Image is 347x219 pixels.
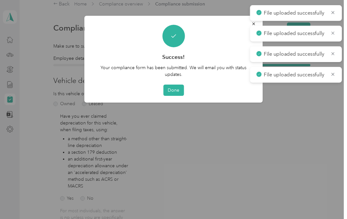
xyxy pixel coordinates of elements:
button: Done [163,85,184,96]
p: File uploaded successfully [264,50,326,58]
p: File uploaded successfully [264,71,326,79]
p: File uploaded successfully [264,9,326,17]
p: Your compliance form has been submitted. We will email you with status updates. [93,64,254,78]
iframe: Everlance-gr Chat Button Frame [311,183,347,219]
p: File uploaded successfully [264,30,326,38]
h3: Success! [162,53,185,61]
